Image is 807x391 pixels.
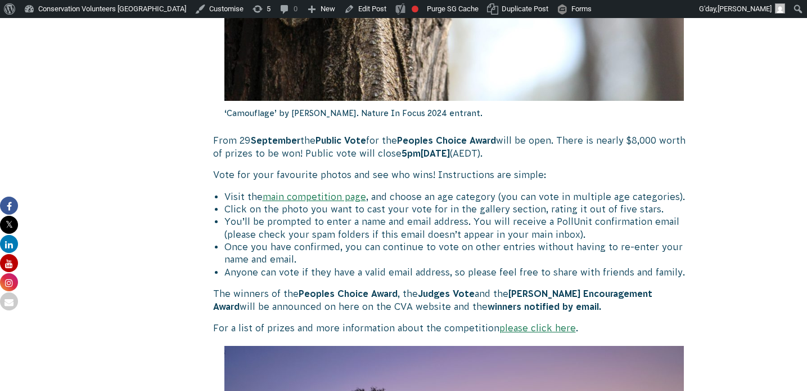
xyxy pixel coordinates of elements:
li: Visit the , and choose an age category (you can vote in multiple age categories). [224,190,696,203]
p: For a list of prizes and more information about the competition . [213,322,696,334]
a: please click here [499,323,576,333]
strong: Peoples Choice Award [299,288,398,299]
strong: Judges Vote [418,288,475,299]
p: ‘Camouflage’ by [PERSON_NAME]. Nature In Focus 2024 entrant. [224,101,684,126]
li: You’ll be prompted to enter a name and email address. You will receive a PollUnit confirmation em... [224,215,696,241]
span: AEDT [453,148,477,158]
span: [PERSON_NAME] [718,5,772,13]
li: Anyone can vote if they have a valid email address, so please feel free to share with friends and... [224,266,696,278]
p: From 29 the for the will be open. There is nearly $8,000 worth of prizes to be won! Public vote w... [213,134,696,159]
p: Vote for your favourite photos and see who wins! Instructions are simple: [213,168,696,181]
strong: [PERSON_NAME] Encouragement Award [213,288,652,311]
li: Once you have confirmed, you can continue to vote on other entries without having to re-enter you... [224,241,696,266]
strong: Peoples Choice Award [397,135,496,145]
strong: winners notified by email. [488,301,601,312]
li: Click on the photo you want to cast your vote for in the gallery section, rating it out of five s... [224,203,696,215]
strong: Public Vote [315,135,366,145]
div: Focus keyphrase not set [412,6,418,12]
a: main competition page [263,192,366,202]
strong: September [251,135,300,145]
p: The winners of the , the and the will be announced on here on the CVA website and the [213,287,696,313]
strong: 5pm[DATE] [402,148,450,158]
